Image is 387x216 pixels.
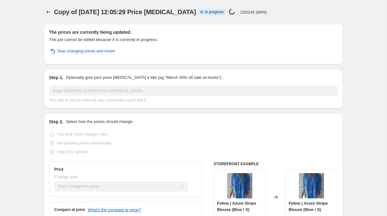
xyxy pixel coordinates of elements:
img: f4bb915c04bd1a7dcd1d3b9248da9a23_fd86faf3-1dca-4732-a42a-c2cb872fbe0a_80x.jpg [299,173,324,198]
h3: Price [54,167,64,172]
img: f4bb915c04bd1a7dcd1d3b9248da9a23_fd86faf3-1dca-4732-a42a-c2cb872fbe0a_80x.jpg [227,173,252,198]
span: Feline | Azure Stripe Blouse (Blue / S) [289,201,328,212]
span: Use CSV upload [57,149,87,154]
h2: Step 1. [49,74,64,81]
button: What's the compare at price? [88,207,141,212]
span: Copy of [DATE] 12:05:29 Price [MEDICAL_DATA] [54,9,196,15]
button: Price change jobs [44,8,53,16]
span: This title is just for internal use, customers won't see it [49,98,147,102]
h2: Step 2. [49,119,64,125]
span: Set product prices individually [57,141,111,145]
h2: The prices are currently being updated. [49,29,338,35]
p: Select how the prices should change [66,119,132,125]
button: Stop changing prices and revert [45,46,119,56]
span: Stop changing prices and revert [57,48,115,54]
span: Use bulk price change rules [57,132,108,137]
p: Optionally give your price [MEDICAL_DATA] a title (eg "March 30% off sale on boots") [66,74,221,81]
input: 30% off holiday sale [49,86,338,96]
span: Feline | Azure Stripe Blouse (Blue / S) [217,201,256,212]
h3: Compare at price [54,207,85,212]
span: Change type [54,174,78,179]
i: This job cannot be edited because it is currently in progress. [49,37,158,42]
span: In progress [205,9,224,15]
h6: STOREFRONT EXAMPLE [214,161,338,166]
p: 120/142 (84%) [240,10,267,15]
